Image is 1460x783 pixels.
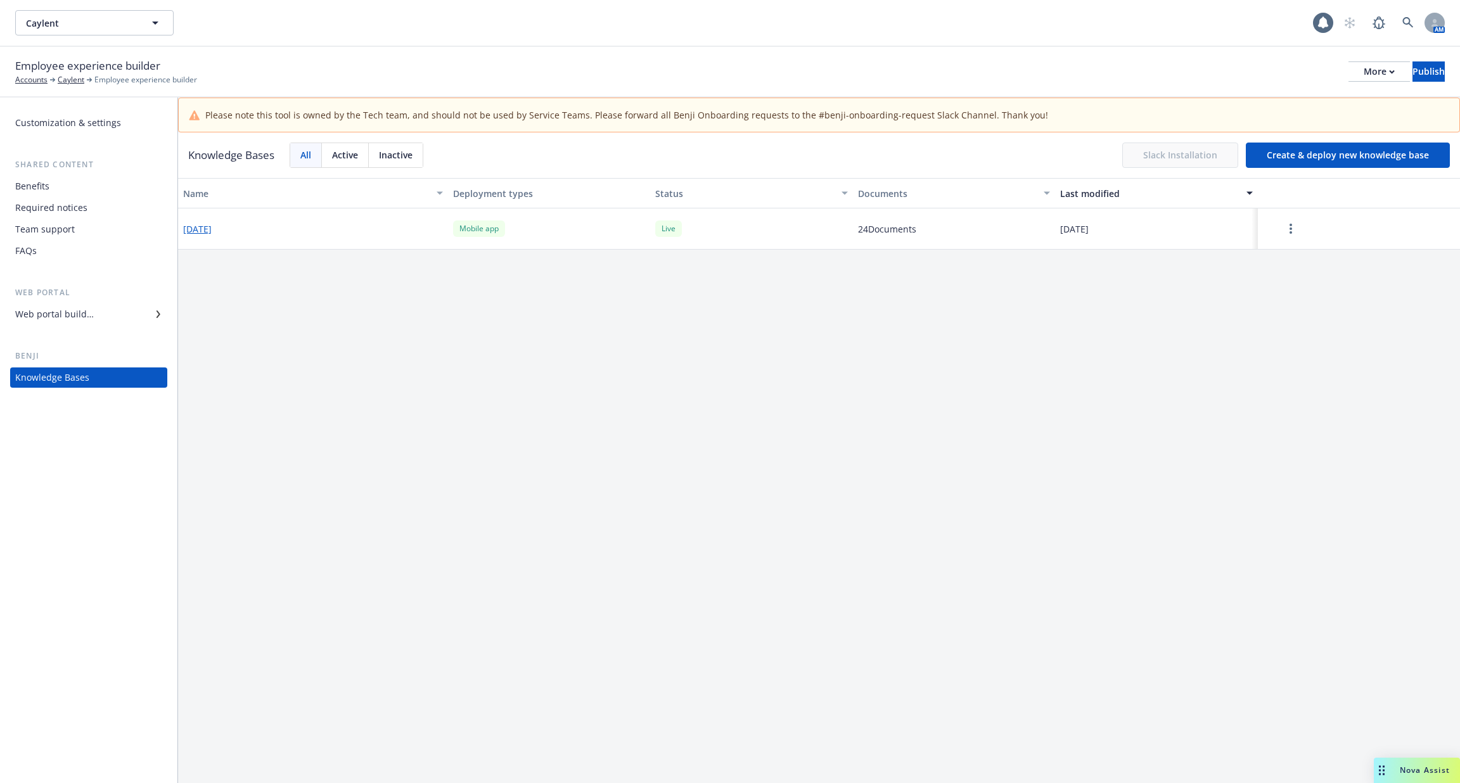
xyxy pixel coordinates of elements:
span: All [300,148,311,162]
a: Start snowing [1337,10,1362,35]
div: Knowledge Bases [15,367,89,388]
div: Live [655,220,682,236]
div: Documents [858,187,1036,200]
button: Create & deploy new knowledge base [1246,143,1450,168]
a: Web portal builder [10,304,167,324]
a: Caylent [58,74,84,86]
a: Team support [10,219,167,239]
button: Status [650,178,852,208]
a: Report a Bug [1366,10,1392,35]
a: Required notices [10,198,167,218]
button: Last modified [1055,178,1257,208]
span: 24 Document s [858,222,916,236]
div: Last modified [1060,187,1238,200]
a: Customization & settings [10,113,167,133]
div: More [1364,62,1395,81]
button: Nova Assist [1374,758,1460,783]
div: Required notices [15,198,87,218]
button: More [1348,61,1410,82]
button: Publish [1412,61,1445,82]
div: Shared content [10,158,167,171]
div: Status [655,187,833,200]
div: Team support [15,219,75,239]
h3: Knowledge Bases [188,147,274,163]
span: [DATE] [1060,222,1089,236]
button: Deployment types [448,178,650,208]
div: Deployment types [453,187,645,200]
button: Name [178,178,448,208]
span: Nova Assist [1400,765,1450,775]
div: FAQs [15,241,37,261]
a: FAQs [10,241,167,261]
div: Name [183,187,429,200]
span: Employee experience builder [94,74,197,86]
div: Benji [10,350,167,362]
a: Accounts [15,74,48,86]
button: [DATE] [183,222,212,236]
div: Mobile app [453,220,505,236]
a: Search [1395,10,1421,35]
div: Web portal builder [15,304,94,324]
button: Documents [853,178,1055,208]
div: Publish [1412,62,1445,81]
span: Inactive [379,148,413,162]
div: Drag to move [1374,758,1390,783]
span: Employee experience builder [15,58,160,74]
a: Benefits [10,176,167,196]
button: Caylent [15,10,174,35]
div: Customization & settings [15,113,121,133]
a: more [1283,221,1298,236]
button: more [1263,216,1319,241]
span: Please note this tool is owned by the Tech team, and should not be used by Service Teams. Please ... [205,108,1048,122]
div: Benefits [15,176,49,196]
a: Knowledge Bases [10,367,167,388]
div: Web portal [10,286,167,299]
span: Caylent [26,16,136,30]
span: Active [332,148,358,162]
